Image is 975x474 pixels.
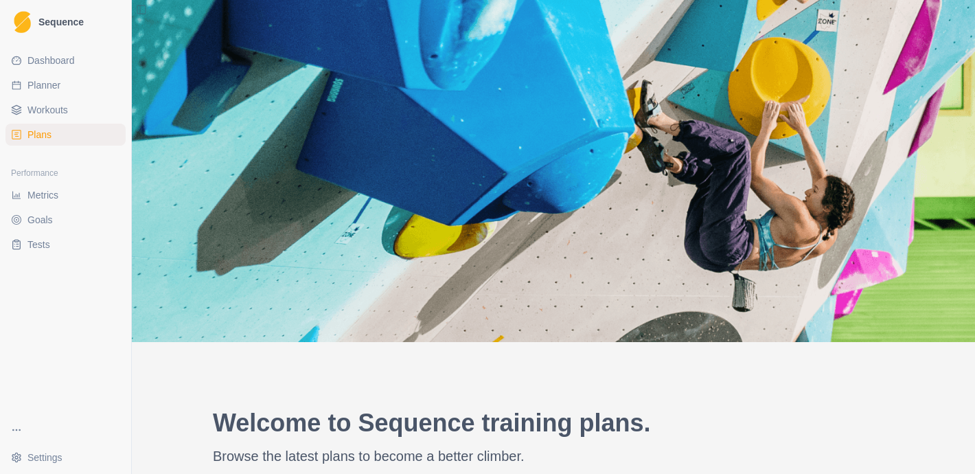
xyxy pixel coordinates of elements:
a: Tests [5,234,126,256]
span: Planner [27,78,60,92]
a: Plans [5,124,126,146]
a: Workouts [5,99,126,121]
a: Goals [5,209,126,231]
p: Browse the latest plans to become a better climber. [213,446,894,466]
h2: Welcome to Sequence training plans. [213,408,894,438]
a: Planner [5,74,126,96]
span: Goals [27,213,53,227]
span: Plans [27,128,51,142]
span: Tests [27,238,50,251]
span: Metrics [27,188,58,202]
span: Workouts [27,103,68,117]
div: Performance [5,162,126,184]
a: Metrics [5,184,126,206]
button: Settings [5,447,126,469]
a: LogoSequence [5,5,126,38]
img: Logo [14,11,31,34]
span: Sequence [38,17,84,27]
a: Dashboard [5,49,126,71]
span: Dashboard [27,54,75,67]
